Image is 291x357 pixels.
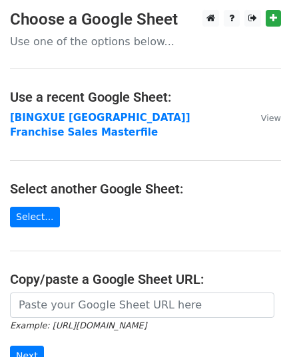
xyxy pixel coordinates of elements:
[261,113,281,123] small: View
[10,112,190,139] a: [BINGXUE [GEOGRAPHIC_DATA]] Franchise Sales Masterfile
[10,293,274,318] input: Paste your Google Sheet URL here
[10,35,281,49] p: Use one of the options below...
[10,181,281,197] h4: Select another Google Sheet:
[248,112,281,124] a: View
[10,271,281,287] h4: Copy/paste a Google Sheet URL:
[10,320,146,330] small: Example: [URL][DOMAIN_NAME]
[10,10,281,29] h3: Choose a Google Sheet
[10,207,60,227] a: Select...
[10,89,281,105] h4: Use a recent Google Sheet:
